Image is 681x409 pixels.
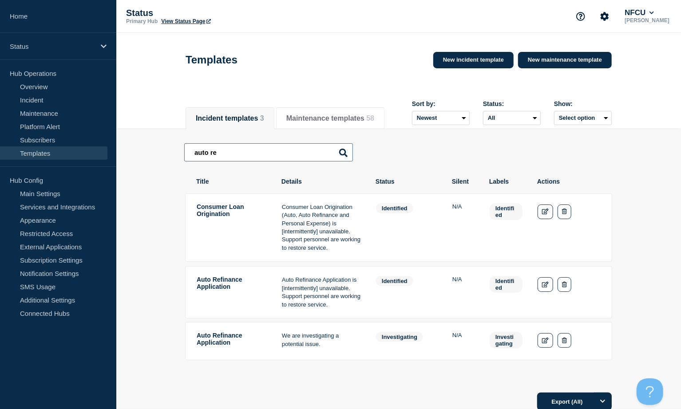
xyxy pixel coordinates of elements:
[375,177,437,185] th: Status
[184,143,353,161] input: Search templates
[483,100,541,107] div: Status:
[126,8,304,18] p: Status
[489,203,523,253] td: Labels: Identified
[433,52,514,68] a: New incident template
[595,7,614,26] button: Account settings
[282,276,361,309] p: Auto Refinance Application is [intermittently] unavailable. Support personnel are working to rest...
[490,203,523,220] span: Identified
[571,7,590,26] button: Support
[489,177,523,185] th: Labels
[451,177,475,185] th: Silent
[558,333,571,348] button: Delete
[376,331,438,351] td: Status: investigating
[186,54,238,66] h1: Templates
[376,332,423,342] span: investigating
[554,100,612,107] div: Show:
[537,177,601,185] th: Actions
[518,52,612,68] a: New maintenance template
[537,331,601,351] td: Actions: Edit Delete
[376,275,438,309] td: Status: identified
[282,203,361,252] p: Consumer Loan Origination (Auto, Auto Refinance and Personal Expense) is [intermittently] unavail...
[126,18,158,24] p: Primary Hub
[412,111,470,125] select: Sort by
[537,275,601,309] td: Actions: Edit Delete
[489,331,523,351] td: Labels: Investigating
[161,18,210,24] a: View Status Page
[196,331,267,351] td: Title: Auto Refinance Application
[196,114,264,122] button: Incident templates 3
[489,275,523,309] td: Labels: Identified
[623,8,656,17] button: NFCU
[281,275,361,309] td: Details: Auto Refinance Application is [intermittently] unavailable. Support personnel are workin...
[452,275,475,309] td: Silent: N/A
[554,111,612,125] button: Select option
[10,43,95,50] p: Status
[623,17,671,24] p: [PERSON_NAME]
[281,177,361,185] th: Details
[490,332,523,349] span: Investigating
[538,277,553,292] a: Edit
[558,204,571,219] button: Delete
[558,277,571,292] button: Delete
[537,203,601,253] td: Actions: Edit Delete
[412,100,470,107] div: Sort by:
[281,203,361,253] td: Details: Consumer Loan Origination (Auto, Auto Refinance and Personal Expense) is [intermittently...
[376,276,413,286] span: identified
[490,276,523,293] span: Identified
[538,204,553,219] a: Edit
[538,333,553,348] a: Edit
[196,203,267,253] td: Title: Consumer Loan Origination
[483,111,541,125] select: Status
[260,114,264,122] span: 3
[281,331,361,351] td: Details: We are investigating a potential issue.<br/>
[452,331,475,351] td: Silent: N/A
[366,114,374,122] span: 58
[452,203,475,253] td: Silent: N/A
[376,203,413,213] span: identified
[637,378,663,405] iframe: Help Scout Beacon - Open
[196,275,267,309] td: Title: Auto Refinance Application
[286,114,374,122] button: Maintenance templates 58
[376,203,438,253] td: Status: identified
[196,177,267,185] th: Title
[282,332,361,348] p: We are investigating a potential issue.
